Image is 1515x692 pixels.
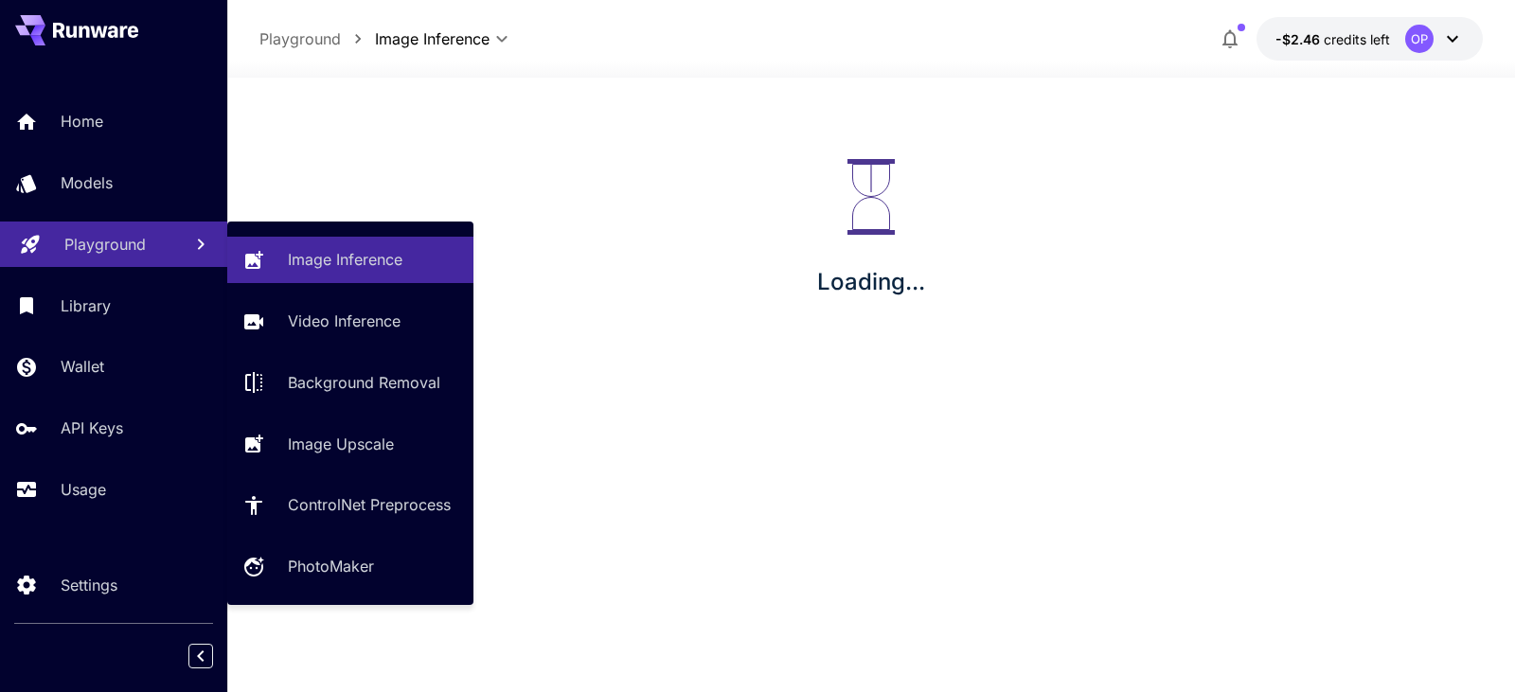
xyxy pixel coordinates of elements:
[61,355,104,378] p: Wallet
[288,555,374,577] p: PhotoMaker
[288,248,402,271] p: Image Inference
[1324,31,1390,47] span: credits left
[227,237,473,283] a: Image Inference
[817,265,925,299] p: Loading...
[227,482,473,528] a: ControlNet Preprocess
[227,360,473,406] a: Background Removal
[288,371,440,394] p: Background Removal
[188,644,213,668] button: Collapse sidebar
[61,294,111,317] p: Library
[64,233,146,256] p: Playground
[61,478,106,501] p: Usage
[259,27,375,50] nav: breadcrumb
[1275,29,1390,49] div: -$2.45806
[259,27,341,50] p: Playground
[288,433,394,455] p: Image Upscale
[61,110,103,133] p: Home
[203,639,227,673] div: Collapse sidebar
[1275,31,1324,47] span: -$2.46
[61,574,117,596] p: Settings
[61,171,113,194] p: Models
[61,417,123,439] p: API Keys
[1257,17,1483,61] button: -$2.45806
[1405,25,1434,53] div: OP
[227,543,473,590] a: PhotoMaker
[375,27,490,50] span: Image Inference
[288,310,401,332] p: Video Inference
[288,493,451,516] p: ControlNet Preprocess
[227,420,473,467] a: Image Upscale
[227,298,473,345] a: Video Inference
